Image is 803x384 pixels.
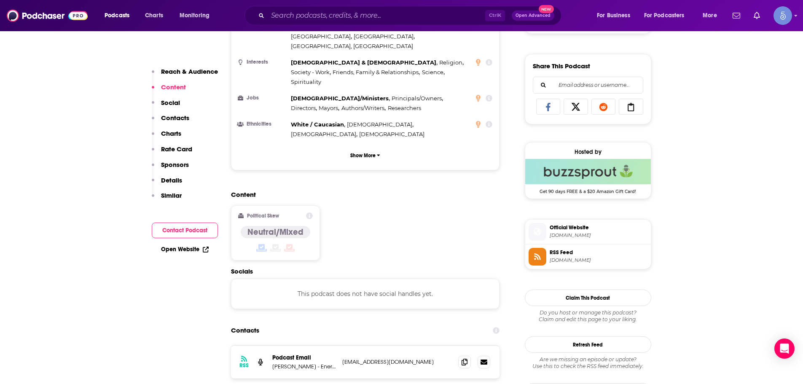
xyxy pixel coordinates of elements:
span: , [291,120,345,129]
span: Researchers [388,105,421,111]
input: Search podcasts, credits, & more... [268,9,485,22]
h3: RSS [239,362,249,369]
button: Content [152,83,186,99]
span: , [347,120,414,129]
button: open menu [99,9,140,22]
span: White / Caucasian [291,121,344,128]
span: Monitoring [180,10,209,21]
span: [DEMOGRAPHIC_DATA]/Ministers [291,95,389,102]
span: Do you host or manage this podcast? [525,309,651,316]
span: Podcasts [105,10,129,21]
span: [DEMOGRAPHIC_DATA] [359,131,424,137]
a: Share on Reddit [591,99,616,115]
span: Ctrl K [485,10,505,21]
a: Show notifications dropdown [750,8,763,23]
button: open menu [697,9,728,22]
button: open menu [591,9,641,22]
span: More [703,10,717,21]
h4: Neutral/Mixed [247,227,303,237]
span: Open Advanced [516,13,551,18]
h2: Political Skew [247,213,279,219]
span: Official Website [550,224,647,231]
span: [DEMOGRAPHIC_DATA] [347,121,412,128]
h3: Jobs [238,95,287,101]
img: User Profile [773,6,792,25]
span: Society - Work [291,69,330,75]
span: [GEOGRAPHIC_DATA] [354,33,414,40]
button: open menu [174,9,220,22]
span: , [439,58,464,67]
button: Contacts [152,114,189,129]
input: Email address or username... [540,77,636,93]
p: Sponsors [161,161,189,169]
span: buzzsprout.com [550,232,647,239]
a: Share on X/Twitter [564,99,588,115]
span: , [392,94,443,103]
button: Open AdvancedNew [512,11,554,21]
span: New [539,5,554,13]
div: This podcast does not have social handles yet. [231,279,500,309]
span: feeds.buzzsprout.com [550,257,647,263]
span: Friends, Family & Relationships [333,69,419,75]
p: Similar [161,191,182,199]
p: [PERSON_NAME] - Energy Healer ✨ [272,363,336,370]
button: Rate Card [152,145,192,161]
button: Show More [238,148,493,163]
span: , [291,32,352,41]
span: [DEMOGRAPHIC_DATA] & [DEMOGRAPHIC_DATA] [291,59,436,66]
button: Similar [152,191,182,207]
span: , [291,58,438,67]
p: Rate Card [161,145,192,153]
img: Podchaser - Follow, Share and Rate Podcasts [7,8,88,24]
div: Hosted by [525,148,651,156]
h2: Content [231,191,493,199]
span: Science [422,69,443,75]
span: , [291,103,317,113]
div: Are we missing an episode or update? Use this to check the RSS feed immediately. [525,356,651,370]
span: For Business [597,10,630,21]
button: Refresh Feed [525,336,651,353]
span: , [354,32,415,41]
span: Mayors [319,105,338,111]
div: Search followers [533,77,643,94]
span: Principals/Owners [392,95,442,102]
button: open menu [639,9,697,22]
p: Content [161,83,186,91]
a: Copy Link [619,99,643,115]
div: Claim and edit this page to your liking. [525,309,651,323]
button: Charts [152,129,181,145]
button: Reach & Audience [152,67,218,83]
span: For Podcasters [644,10,685,21]
p: Reach & Audience [161,67,218,75]
button: Contact Podcast [152,223,218,238]
h3: Ethnicities [238,121,287,127]
span: [GEOGRAPHIC_DATA], [GEOGRAPHIC_DATA] [291,43,413,49]
span: Directors [291,105,316,111]
h3: Share This Podcast [533,62,590,70]
p: Contacts [161,114,189,122]
span: , [291,129,357,139]
button: Details [152,176,182,192]
a: Charts [140,9,168,22]
p: Details [161,176,182,184]
span: Get 90 days FREE & a $20 Amazon Gift Card! [525,184,651,194]
h2: Socials [231,267,500,275]
span: Charts [145,10,163,21]
span: , [319,103,339,113]
span: RSS Feed [550,249,647,256]
p: Show More [350,153,376,158]
button: Claim This Podcast [525,290,651,306]
a: Open Website [161,246,209,253]
div: Search podcasts, credits, & more... [252,6,569,25]
span: , [341,103,386,113]
img: Buzzsprout Deal: Get 90 days FREE & a $20 Amazon Gift Card! [525,159,651,184]
p: [EMAIL_ADDRESS][DOMAIN_NAME] [342,358,452,365]
span: [GEOGRAPHIC_DATA] [291,33,351,40]
a: Buzzsprout Deal: Get 90 days FREE & a $20 Amazon Gift Card! [525,159,651,193]
span: , [291,94,390,103]
h3: Interests [238,59,287,65]
span: , [291,67,331,77]
a: Official Website[DOMAIN_NAME] [529,223,647,241]
a: Share on Facebook [536,99,561,115]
